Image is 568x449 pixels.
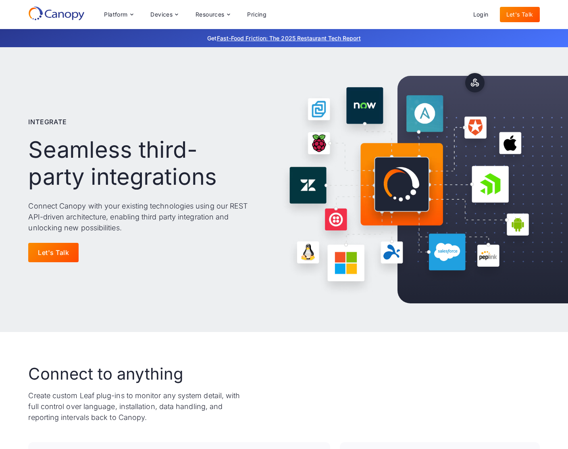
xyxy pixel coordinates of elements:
a: Let's Talk [28,243,79,262]
p: Integrate [28,117,67,127]
h2: Connect to anything [28,364,183,384]
a: Fast-Food Friction: The 2025 Restaurant Tech Report [217,35,361,42]
h1: Seamless third-party integrations [28,136,248,190]
a: Login [467,7,495,22]
a: Let's Talk [500,7,540,22]
p: Connect Canopy with your existing technologies using our REST API-driven architecture, enabling t... [28,200,248,233]
p: Get [87,34,482,42]
a: Pricing [241,7,273,22]
div: Platform [104,12,127,17]
p: Create custom Leaf plug-ins to monitor any system detail, with full control over language, instal... [28,390,248,423]
div: Resources [196,12,225,17]
div: Devices [150,12,173,17]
